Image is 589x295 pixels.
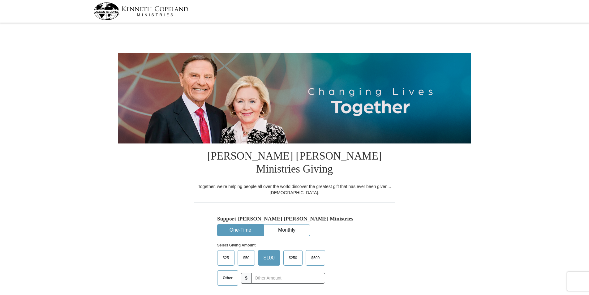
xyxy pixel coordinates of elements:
[264,224,310,236] button: Monthly
[308,253,323,263] span: $500
[194,183,395,196] div: Together, we're helping people all over the world discover the greatest gift that has ever been g...
[240,253,252,263] span: $50
[286,253,300,263] span: $250
[251,273,325,284] input: Other Amount
[217,243,256,247] strong: Select Giving Amount
[194,143,395,183] h1: [PERSON_NAME] [PERSON_NAME] Ministries Giving
[94,2,188,20] img: kcm-header-logo.svg
[260,253,278,263] span: $100
[241,273,252,284] span: $
[217,216,372,222] h5: Support [PERSON_NAME] [PERSON_NAME] Ministries
[220,253,232,263] span: $25
[220,273,236,283] span: Other
[217,224,263,236] button: One-Time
